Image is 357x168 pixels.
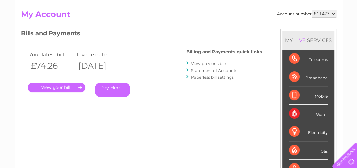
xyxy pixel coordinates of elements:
div: MY SERVICES [282,31,334,49]
th: [DATE] [75,59,123,73]
a: Contact [313,28,329,33]
a: View previous bills [191,61,227,66]
div: Broadband [289,68,328,86]
div: Water [289,105,328,123]
a: Pay Here [95,83,130,97]
td: Your latest bill [28,50,75,59]
a: Water [240,28,253,33]
th: £74.26 [28,59,75,73]
img: logo.png [13,17,46,38]
h4: Billing and Payments quick links [186,49,262,54]
a: Telecoms [275,28,295,33]
div: Mobile [289,86,328,105]
div: Clear Business is a trading name of Verastar Limited (registered in [GEOGRAPHIC_DATA] No. 3667643... [22,4,335,32]
a: . [28,83,85,92]
div: Gas [289,141,328,160]
a: Log out [335,28,351,33]
div: LIVE [293,37,307,43]
h2: My Account [21,10,336,22]
a: 0333 014 3131 [232,3,278,12]
div: Electricity [289,123,328,141]
div: Telecoms [289,50,328,68]
a: Paperless bill settings [191,75,234,80]
a: Blog [299,28,309,33]
h3: Bills and Payments [21,29,262,40]
td: Invoice date [75,50,123,59]
a: Statement of Accounts [191,68,237,73]
div: Account number [277,10,336,18]
a: Energy [257,28,271,33]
